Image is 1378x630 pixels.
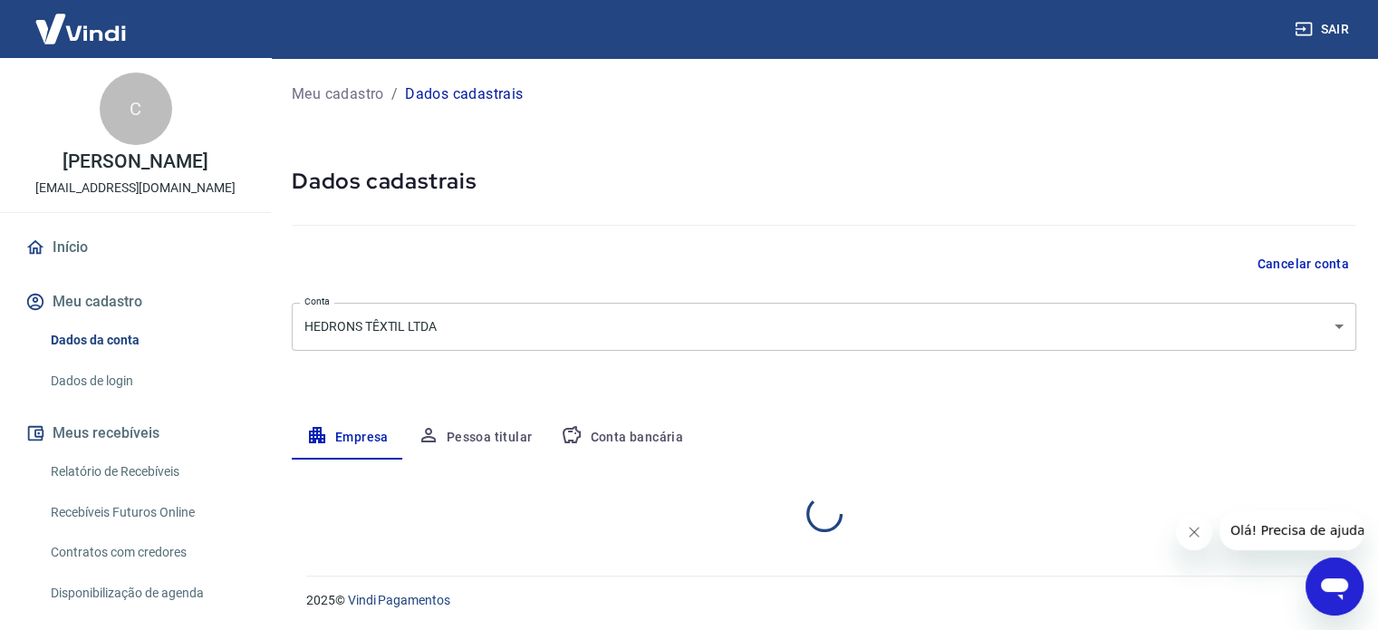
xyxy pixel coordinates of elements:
button: Sair [1291,13,1356,46]
label: Conta [304,295,330,308]
button: Pessoa titular [403,416,547,460]
p: / [391,83,398,105]
div: HEDRONS TÊXTIL LTDA [292,303,1356,351]
a: Disponibilização de agenda [43,575,249,612]
a: Recebíveis Futuros Online [43,494,249,531]
p: 2025 © [306,591,1335,610]
button: Meu cadastro [22,282,249,322]
a: Meu cadastro [292,83,384,105]
button: Cancelar conta [1249,247,1356,281]
div: C [100,73,172,145]
a: Dados de login [43,363,249,400]
h5: Dados cadastrais [292,167,1356,196]
a: Vindi Pagamentos [348,593,450,607]
a: Dados da conta [43,322,249,359]
iframe: Fechar mensagem [1176,514,1212,550]
button: Empresa [292,416,403,460]
iframe: Mensagem da empresa [1219,510,1364,550]
a: Início [22,228,249,267]
span: Olá! Precisa de ajuda? [11,13,152,27]
iframe: Botão para abrir a janela de mensagens [1306,557,1364,615]
a: Relatório de Recebíveis [43,453,249,490]
img: Vindi [22,1,140,56]
button: Meus recebíveis [22,413,249,453]
p: [PERSON_NAME] [63,152,207,171]
button: Conta bancária [546,416,698,460]
a: Contratos com credores [43,534,249,571]
p: [EMAIL_ADDRESS][DOMAIN_NAME] [35,179,236,198]
p: Dados cadastrais [405,83,523,105]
